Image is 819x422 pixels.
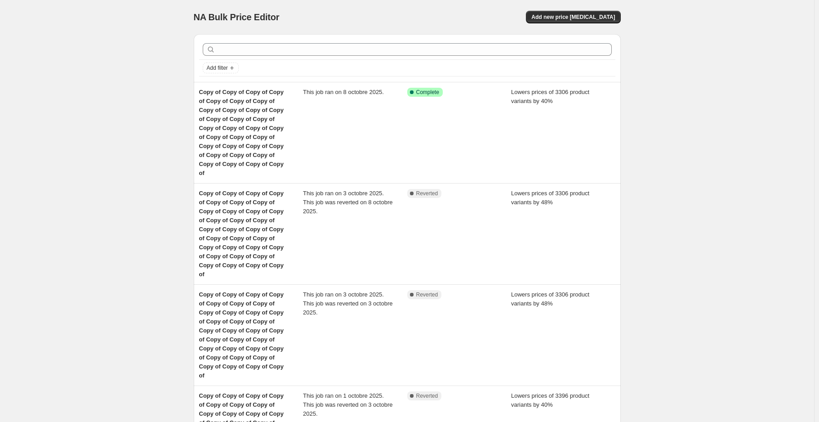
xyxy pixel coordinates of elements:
span: Lowers prices of 3396 product variants by 40% [511,392,589,408]
span: NA Bulk Price Editor [194,12,280,22]
span: Lowers prices of 3306 product variants by 48% [511,190,589,206]
button: Add new price [MEDICAL_DATA] [526,11,620,23]
span: This job ran on 3 octobre 2025. This job was reverted on 8 octobre 2025. [303,190,392,215]
span: This job ran on 8 octobre 2025. [303,89,384,95]
span: Lowers prices of 3306 product variants by 40% [511,89,589,104]
span: Add new price [MEDICAL_DATA] [531,13,615,21]
span: Lowers prices of 3306 product variants by 48% [511,291,589,307]
span: Reverted [416,190,438,197]
span: Copy of Copy of Copy of Copy of Copy of Copy of Copy of Copy of Copy of Copy of Copy of Copy of C... [199,89,284,176]
span: Copy of Copy of Copy of Copy of Copy of Copy of Copy of Copy of Copy of Copy of Copy of Copy of C... [199,190,284,278]
span: This job ran on 3 octobre 2025. This job was reverted on 3 octobre 2025. [303,291,392,316]
span: Reverted [416,291,438,298]
span: Add filter [207,64,228,72]
span: This job ran on 1 octobre 2025. This job was reverted on 3 octobre 2025. [303,392,392,417]
button: Add filter [203,63,239,73]
span: Copy of Copy of Copy of Copy of Copy of Copy of Copy of Copy of Copy of Copy of Copy of Copy of C... [199,291,284,379]
span: Reverted [416,392,438,400]
span: Complete [416,89,439,96]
